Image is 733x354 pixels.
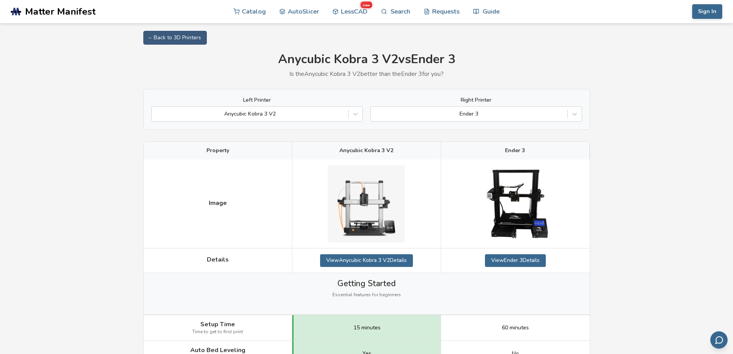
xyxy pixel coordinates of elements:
[354,325,381,331] span: 15 minutes
[710,331,728,349] button: Send feedback via email
[143,31,207,45] a: ← Back to 3D Printers
[692,4,722,19] button: Sign In
[502,325,529,331] span: 60 minutes
[375,111,376,117] input: Ender 3
[332,292,401,298] span: Essential features for beginners
[151,97,363,103] label: Left Printer
[200,321,235,328] span: Setup Time
[143,52,590,67] h1: Anycubic Kobra 3 V2 vs Ender 3
[337,279,396,288] span: Getting Started
[190,347,245,354] span: Auto Bed Leveling
[207,256,229,263] span: Details
[505,148,525,154] span: Ender 3
[339,148,393,154] span: Anycubic Kobra 3 V2
[361,2,372,8] span: new
[320,254,413,267] a: ViewAnycubic Kobra 3 V2Details
[485,254,546,267] a: ViewEnder 3Details
[477,165,554,242] img: Ender 3
[143,70,590,77] p: Is the Anycubic Kobra 3 V2 better than the Ender 3 for you?
[192,329,243,335] span: Time to get to first print
[371,97,582,103] label: Right Printer
[206,148,229,154] span: Property
[156,111,157,117] input: Anycubic Kobra 3 V2
[209,200,227,206] span: Image
[25,6,96,17] span: Matter Manifest
[328,165,405,242] img: Anycubic Kobra 3 V2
